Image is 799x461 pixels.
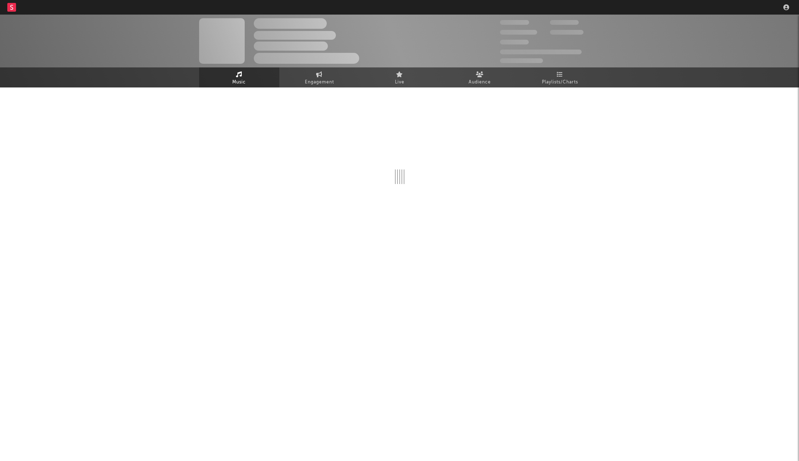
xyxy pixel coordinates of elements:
[199,67,279,87] a: Music
[500,58,543,63] span: Jump Score: 85.0
[542,78,578,87] span: Playlists/Charts
[500,20,529,25] span: 300,000
[232,78,246,87] span: Music
[469,78,491,87] span: Audience
[305,78,334,87] span: Engagement
[440,67,520,87] a: Audience
[550,30,583,35] span: 1,000,000
[500,50,582,54] span: 50,000,000 Monthly Listeners
[500,40,529,44] span: 100,000
[500,30,537,35] span: 50,000,000
[395,78,404,87] span: Live
[360,67,440,87] a: Live
[550,20,579,25] span: 100,000
[279,67,360,87] a: Engagement
[520,67,600,87] a: Playlists/Charts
